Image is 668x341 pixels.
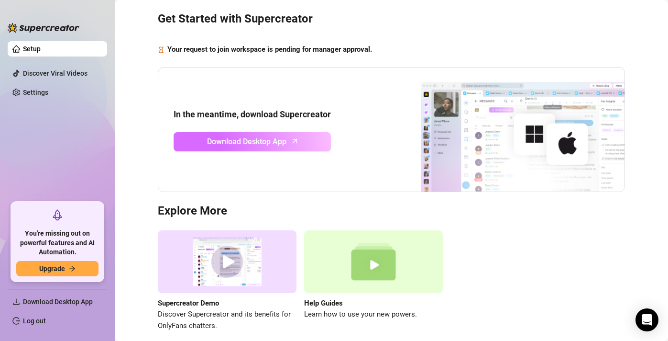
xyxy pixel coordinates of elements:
span: Learn how to use your new powers. [304,309,443,320]
img: supercreator demo [158,230,296,293]
a: Settings [23,89,48,96]
button: Upgradearrow-right [16,261,99,276]
span: rocket [52,209,63,221]
a: Help GuidesLearn how to use your new powers. [304,230,443,331]
span: hourglass [158,44,164,56]
a: Download Desktop Apparrow-up [174,132,331,151]
a: Log out [23,317,46,325]
strong: In the meantime, download Supercreator [174,109,331,119]
a: Discover Viral Videos [23,69,88,77]
img: logo-BBDzfeDw.svg [8,23,79,33]
span: arrow-right [69,265,76,272]
a: Supercreator DemoDiscover Supercreator and its benefits for OnlyFans chatters. [158,230,296,331]
span: Download Desktop App [207,136,286,148]
span: arrow-up [289,136,300,147]
img: download app [385,68,624,192]
a: Setup [23,45,41,53]
strong: Your request to join workspace is pending for manager approval. [167,45,372,54]
span: download [12,298,20,306]
span: Download Desktop App [23,298,93,306]
div: Open Intercom Messenger [635,308,658,331]
span: Upgrade [39,265,65,273]
strong: Help Guides [304,299,343,307]
span: Discover Supercreator and its benefits for OnlyFans chatters. [158,309,296,331]
h3: Explore More [158,204,625,219]
strong: Supercreator Demo [158,299,219,307]
img: help guides [304,230,443,293]
h3: Get Started with Supercreator [158,11,625,27]
span: You're missing out on powerful features and AI Automation. [16,229,99,257]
